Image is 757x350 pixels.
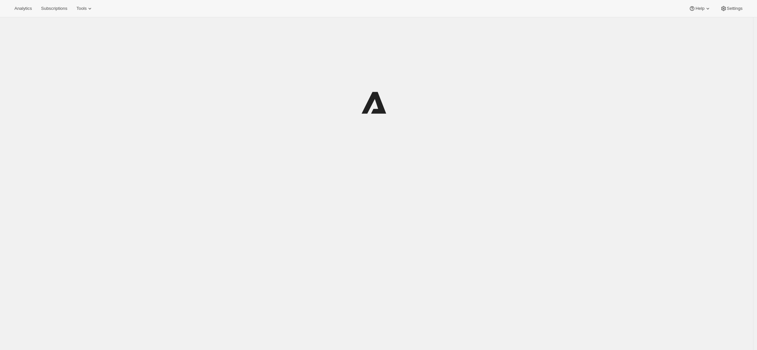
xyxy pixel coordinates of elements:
[41,6,67,11] span: Subscriptions
[14,6,32,11] span: Analytics
[10,4,36,13] button: Analytics
[727,6,743,11] span: Settings
[37,4,71,13] button: Subscriptions
[685,4,715,13] button: Help
[716,4,747,13] button: Settings
[76,6,87,11] span: Tools
[695,6,704,11] span: Help
[72,4,97,13] button: Tools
